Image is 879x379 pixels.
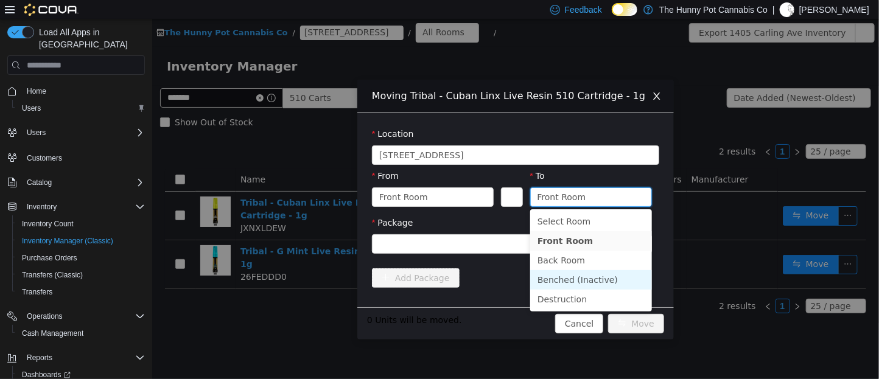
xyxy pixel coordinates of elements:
[22,350,145,365] span: Reports
[27,128,46,137] span: Users
[772,2,775,17] p: |
[22,125,51,140] button: Users
[456,295,512,315] button: icon: swapMove
[488,61,522,95] button: Close
[22,287,52,297] span: Transfers
[378,152,393,162] label: To
[220,71,507,84] div: Moving Tribal - Cuban Linx Live Resin 510 Cartridge - 1g
[2,349,150,366] button: Reports
[2,308,150,325] button: Operations
[2,124,150,141] button: Users
[22,200,61,214] button: Inventory
[27,202,57,212] span: Inventory
[17,251,82,265] a: Purchase Orders
[492,133,500,141] i: icon: down
[17,251,145,265] span: Purchase Orders
[22,175,57,190] button: Catalog
[12,215,150,232] button: Inventory Count
[378,193,500,212] li: Select Room
[17,285,145,299] span: Transfers
[378,232,500,251] li: Back Room
[22,350,57,365] button: Reports
[220,152,247,162] label: From
[22,151,67,165] a: Customers
[227,169,276,187] div: Front Room
[17,268,145,282] span: Transfers (Classic)
[220,199,261,209] label: Package
[27,178,52,187] span: Catalog
[227,127,312,145] span: 1405 Carling Ave
[17,326,145,341] span: Cash Management
[12,249,150,266] button: Purchase Orders
[2,82,150,100] button: Home
[17,268,88,282] a: Transfers (Classic)
[22,329,83,338] span: Cash Management
[17,234,118,248] a: Inventory Manager (Classic)
[17,234,145,248] span: Inventory Manager (Classic)
[34,26,145,50] span: Load All Apps in [GEOGRAPHIC_DATA]
[327,175,334,183] i: icon: down
[485,175,492,183] i: icon: down
[22,253,77,263] span: Purchase Orders
[799,2,869,17] p: [PERSON_NAME]
[349,169,370,188] button: Swap
[22,270,83,280] span: Transfers (Classic)
[403,295,451,315] button: Cancel
[565,4,602,16] span: Feedback
[12,232,150,249] button: Inventory Manager (Classic)
[12,100,150,117] button: Users
[22,83,145,99] span: Home
[22,84,51,99] a: Home
[612,3,637,16] input: Dark Mode
[17,101,46,116] a: Users
[215,295,310,308] span: 0 Units will be moved.
[780,2,794,17] div: Marcus Lautenbach
[22,236,113,246] span: Inventory Manager (Classic)
[385,169,434,187] div: Front Room
[22,200,145,214] span: Inventory
[2,174,150,191] button: Catalog
[22,125,145,140] span: Users
[12,325,150,342] button: Cash Management
[22,150,145,165] span: Customers
[2,148,150,166] button: Customers
[17,326,88,341] a: Cash Management
[378,212,500,232] li: Front Room
[220,249,307,269] button: icon: plusAdd Package
[22,103,41,113] span: Users
[17,101,145,116] span: Users
[2,198,150,215] button: Inventory
[500,72,510,82] i: icon: close
[27,311,63,321] span: Operations
[24,4,79,16] img: Cova
[22,309,68,324] button: Operations
[27,353,52,363] span: Reports
[17,217,145,231] span: Inventory Count
[17,217,79,231] a: Inventory Count
[12,266,150,283] button: Transfers (Classic)
[12,283,150,301] button: Transfers
[659,2,768,17] p: The Hunny Pot Cannabis Co
[220,110,262,120] label: Location
[17,285,57,299] a: Transfers
[27,86,46,96] span: Home
[378,251,500,271] li: Benched (Inactive)
[22,175,145,190] span: Catalog
[22,309,145,324] span: Operations
[22,219,74,229] span: Inventory Count
[378,271,500,290] li: Destruction
[27,153,62,163] span: Customers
